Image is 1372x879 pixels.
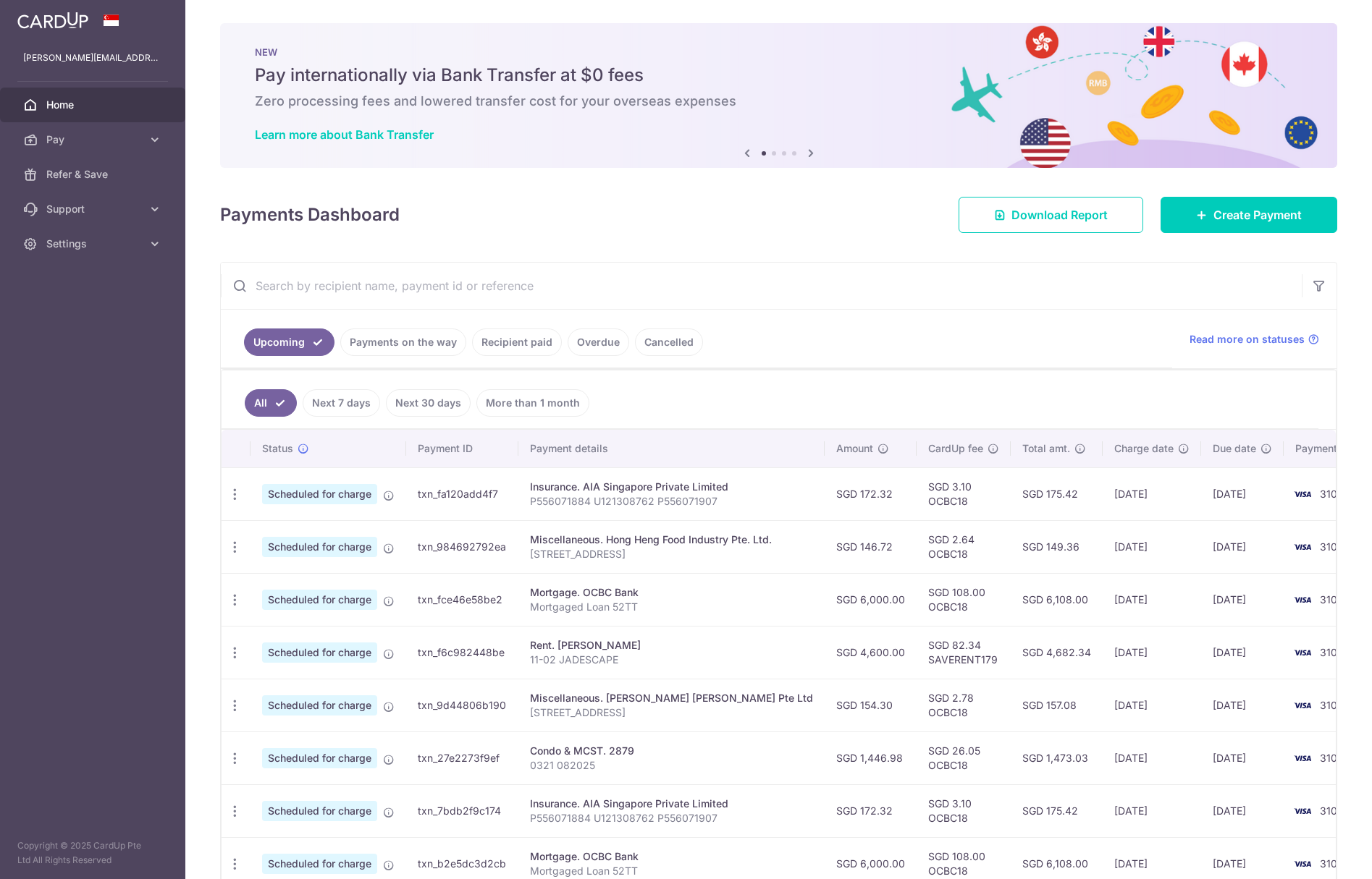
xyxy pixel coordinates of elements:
span: 3103 [1320,540,1344,553]
img: Bank Card [1288,644,1317,661]
td: [DATE] [1103,679,1201,731]
h4: Payments Dashboard [220,202,400,228]
input: Search by recipient name, payment id or reference [221,263,1302,309]
div: Insurance. AIA Singapore Private Limited [530,480,813,494]
td: SGD 26.05 OCBC18 [917,731,1011,784]
td: [DATE] [1103,520,1201,573]
img: Bank Card [1288,697,1317,714]
td: SGD 108.00 OCBC18 [917,573,1011,626]
span: Scheduled for charge [262,537,377,557]
img: Bank Card [1288,538,1317,556]
a: Learn more about Bank Transfer [255,127,434,142]
span: Refer & Save [46,167,142,182]
span: 3103 [1320,646,1344,658]
td: SGD 4,682.34 [1011,626,1103,679]
td: SGD 4,600.00 [825,626,917,679]
a: Cancelled [635,328,703,356]
img: Bank transfer banner [220,23,1337,168]
a: All [245,389,297,417]
p: P556071884 U121308762 P556071907 [530,494,813,509]
img: Bank Card [1288,750,1317,767]
td: txn_7bdb2f9c174 [406,784,518,837]
p: Mortgaged Loan 52TT [530,864,813,878]
td: SGD 3.10 OCBC18 [917,784,1011,837]
td: SGD 1,446.98 [825,731,917,784]
td: SGD 2.78 OCBC18 [917,679,1011,731]
td: [DATE] [1103,731,1201,784]
span: Scheduled for charge [262,748,377,768]
p: [STREET_ADDRESS] [530,705,813,720]
p: 0321 082025 [530,758,813,773]
p: P556071884 U121308762 P556071907 [530,811,813,825]
p: Mortgaged Loan 52TT [530,600,813,614]
td: SGD 154.30 [825,679,917,731]
h5: Pay internationally via Bank Transfer at $0 fees [255,64,1302,87]
span: Amount [836,441,873,456]
td: SGD 3.10 OCBC18 [917,467,1011,520]
td: txn_27e2273f9ef [406,731,518,784]
td: SGD 82.34 SAVERENT179 [917,626,1011,679]
a: Download Report [959,197,1143,233]
div: Mortgage. OCBC Bank [530,849,813,864]
span: CardUp fee [928,441,983,456]
th: Payment details [518,430,825,467]
span: Settings [46,237,142,251]
span: Home [46,98,142,112]
span: Scheduled for charge [262,642,377,663]
td: txn_984692792ea [406,520,518,573]
img: CardUp [17,12,88,29]
td: txn_f6c982448be [406,626,518,679]
span: 3103 [1320,804,1344,817]
span: Status [262,441,293,456]
span: Scheduled for charge [262,854,377,874]
a: Next 7 days [303,389,380,417]
p: NEW [255,46,1302,58]
span: Create Payment [1213,206,1302,224]
td: txn_fce46e58be2 [406,573,518,626]
h6: Zero processing fees and lowered transfer cost for your overseas expenses [255,93,1302,110]
td: [DATE] [1201,626,1284,679]
td: [DATE] [1103,626,1201,679]
a: Payments on the way [340,328,466,356]
td: [DATE] [1201,520,1284,573]
a: Next 30 days [386,389,471,417]
p: 11-02 JADESCAPE [530,653,813,667]
td: SGD 6,000.00 [825,573,917,626]
td: SGD 172.32 [825,467,917,520]
a: Recipient paid [472,328,562,356]
div: Insurance. AIA Singapore Private Limited [530,797,813,811]
img: Bank Card [1288,802,1317,820]
a: Upcoming [244,328,334,356]
td: SGD 6,108.00 [1011,573,1103,626]
div: Miscellaneous. Hong Heng Food Industry Pte. Ltd. [530,532,813,547]
img: Bank Card [1288,855,1317,872]
td: SGD 2.64 OCBC18 [917,520,1011,573]
span: Scheduled for charge [262,590,377,610]
td: [DATE] [1103,467,1201,520]
td: [DATE] [1201,679,1284,731]
span: Download Report [1011,206,1108,224]
img: Bank Card [1288,591,1317,608]
span: Scheduled for charge [262,484,377,504]
td: SGD 1,473.03 [1011,731,1103,784]
td: SGD 157.08 [1011,679,1103,731]
a: Read more on statuses [1190,332,1319,347]
span: 3103 [1320,752,1344,764]
span: Read more on statuses [1190,332,1305,347]
td: [DATE] [1103,573,1201,626]
p: [PERSON_NAME][EMAIL_ADDRESS][DOMAIN_NAME] [23,51,162,65]
span: 3103 [1320,488,1344,500]
div: Rent. [PERSON_NAME] [530,638,813,653]
td: [DATE] [1201,467,1284,520]
td: [DATE] [1201,573,1284,626]
span: 3103 [1320,699,1344,711]
td: SGD 172.32 [825,784,917,837]
span: Charge date [1114,441,1174,456]
p: [STREET_ADDRESS] [530,547,813,561]
td: [DATE] [1201,784,1284,837]
td: SGD 149.36 [1011,520,1103,573]
span: Support [46,202,142,216]
td: [DATE] [1201,731,1284,784]
span: 3103 [1320,857,1344,870]
a: More than 1 month [476,389,589,417]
